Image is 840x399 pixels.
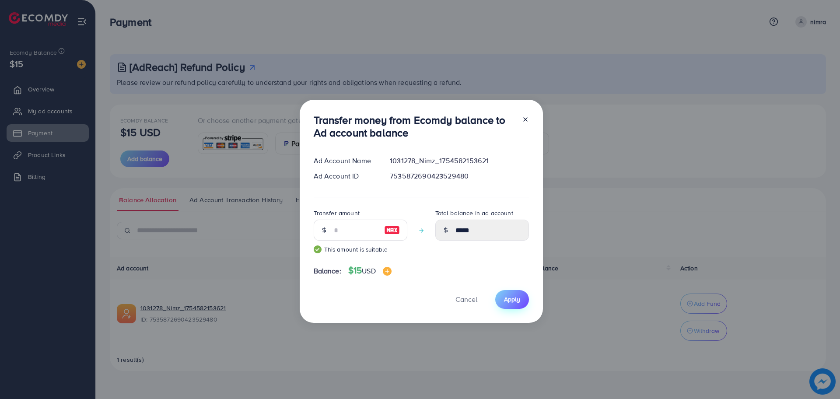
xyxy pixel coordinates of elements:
div: 1031278_Nimz_1754582153621 [383,156,535,166]
span: Balance: [314,266,341,276]
label: Total balance in ad account [435,209,513,217]
span: USD [362,266,375,276]
div: Ad Account Name [307,156,383,166]
span: Apply [504,295,520,304]
div: Ad Account ID [307,171,383,181]
img: image [384,225,400,235]
h4: $15 [348,265,392,276]
img: image [383,267,392,276]
img: guide [314,245,322,253]
small: This amount is suitable [314,245,407,254]
span: Cancel [455,294,477,304]
div: 7535872690423529480 [383,171,535,181]
button: Cancel [444,290,488,309]
h3: Transfer money from Ecomdy balance to Ad account balance [314,114,515,139]
label: Transfer amount [314,209,360,217]
button: Apply [495,290,529,309]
